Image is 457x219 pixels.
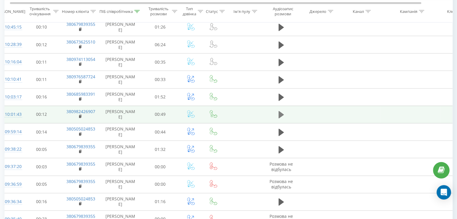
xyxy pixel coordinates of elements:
td: [PERSON_NAME] [99,158,142,175]
a: 380679839355 [66,213,95,219]
a: 380679839355 [66,178,95,184]
div: 09:36:34 [5,196,17,208]
div: Open Intercom Messenger [437,185,451,199]
td: 06:24 [142,36,179,53]
td: 01:32 [142,141,179,158]
div: 10:01:43 [5,109,17,120]
div: 09:59:14 [5,126,17,138]
span: Розмова не відбулась [270,178,293,190]
td: [PERSON_NAME] [99,18,142,36]
div: 10:03:17 [5,91,17,103]
div: Канал [353,9,364,14]
td: 00:49 [142,106,179,123]
a: 380685983391 [66,91,95,97]
div: Номер клієнта [62,9,89,14]
td: [PERSON_NAME] [99,123,142,141]
td: 00:11 [23,71,60,88]
div: Тривалість очікування [28,6,52,16]
div: Кампанія [400,9,417,14]
div: Ім'я пулу [233,9,250,14]
td: [PERSON_NAME] [99,141,142,158]
td: 00:05 [23,141,60,158]
td: 01:52 [142,88,179,106]
td: 00:12 [23,36,60,53]
td: 00:12 [23,106,60,123]
td: 00:00 [142,175,179,193]
td: [PERSON_NAME] [99,193,142,210]
a: 380505024853 [66,126,95,132]
td: 00:10 [23,18,60,36]
td: [PERSON_NAME] [99,88,142,106]
a: 380679839355 [66,144,95,149]
td: 00:14 [23,123,60,141]
div: 10:16:04 [5,56,17,68]
td: 00:05 [23,175,60,193]
td: 00:03 [23,158,60,175]
div: ПІБ співробітника [99,9,133,14]
div: Джерело [309,9,326,14]
td: 01:26 [142,18,179,36]
td: [PERSON_NAME] [99,106,142,123]
div: Тип дзвінка [183,6,196,16]
div: 09:36:59 [5,178,17,190]
td: 00:44 [142,123,179,141]
div: 10:28:39 [5,39,17,50]
td: 00:11 [23,53,60,71]
div: 09:37:20 [5,161,17,172]
a: 380505024853 [66,196,95,202]
td: [PERSON_NAME] [99,53,142,71]
span: Розмова не відбулась [270,161,293,172]
a: 380976587724 [66,74,95,79]
a: 380982426907 [66,109,95,114]
a: 380679839355 [66,161,95,167]
td: 00:35 [142,53,179,71]
div: 09:38:22 [5,143,17,155]
td: [PERSON_NAME] [99,175,142,193]
div: Статус [206,9,218,14]
td: 01:16 [142,193,179,210]
a: 380673625510 [66,39,95,45]
div: 10:45:15 [5,21,17,33]
td: 00:00 [142,158,179,175]
div: Тривалість розмови [147,6,170,16]
td: 00:16 [23,88,60,106]
a: 380679839355 [66,21,95,27]
td: [PERSON_NAME] [99,71,142,88]
td: [PERSON_NAME] [99,36,142,53]
a: 380974113054 [66,56,95,62]
td: 00:33 [142,71,179,88]
td: 00:16 [23,193,60,210]
div: 10:10:41 [5,73,17,85]
div: Аудіозапис розмови [268,6,297,16]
